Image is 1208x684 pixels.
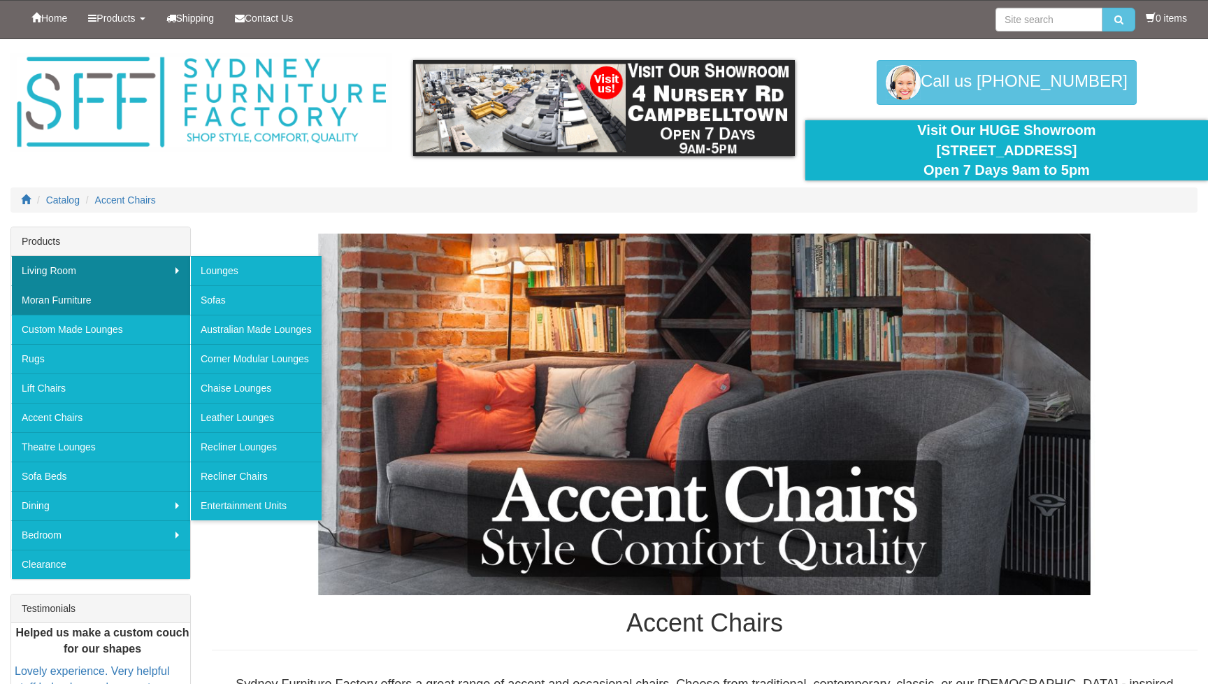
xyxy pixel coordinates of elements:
[46,194,80,206] a: Catalog
[156,1,225,36] a: Shipping
[190,462,322,491] a: Recliner Chairs
[11,403,190,432] a: Accent Chairs
[245,13,293,24] span: Contact Us
[190,432,322,462] a: Recliner Lounges
[413,60,795,156] img: showroom.gif
[190,315,322,344] a: Australian Made Lounges
[816,120,1198,180] div: Visit Our HUGE Showroom [STREET_ADDRESS] Open 7 Days 9am to 5pm
[78,1,155,36] a: Products
[11,520,190,550] a: Bedroom
[190,285,322,315] a: Sofas
[190,373,322,403] a: Chaise Lounges
[15,627,189,655] b: Helped us make a custom couch for our shapes
[96,13,135,24] span: Products
[190,344,322,373] a: Corner Modular Lounges
[176,13,215,24] span: Shipping
[11,315,190,344] a: Custom Made Lounges
[21,1,78,36] a: Home
[190,256,322,285] a: Lounges
[41,13,67,24] span: Home
[11,344,190,373] a: Rugs
[190,491,322,520] a: Entertainment Units
[190,403,322,432] a: Leather Lounges
[11,594,190,623] div: Testimonials
[1146,11,1187,25] li: 0 items
[995,8,1102,31] input: Site search
[11,550,190,579] a: Clearance
[11,373,190,403] a: Lift Chairs
[11,491,190,520] a: Dining
[11,227,190,256] div: Products
[95,194,156,206] a: Accent Chairs
[11,462,190,491] a: Sofa Beds
[212,234,1198,595] img: Accent Chairs
[11,256,190,285] a: Living Room
[212,609,1198,637] h1: Accent Chairs
[10,53,392,152] img: Sydney Furniture Factory
[11,285,190,315] a: Moran Furniture
[224,1,303,36] a: Contact Us
[11,432,190,462] a: Theatre Lounges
